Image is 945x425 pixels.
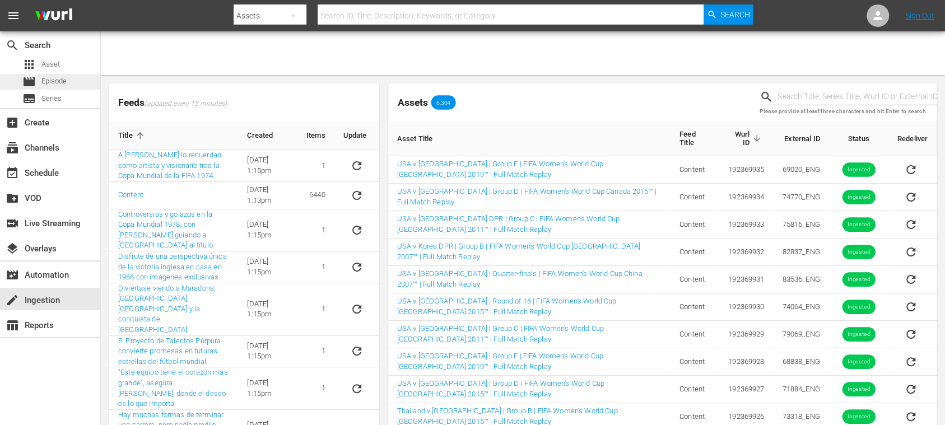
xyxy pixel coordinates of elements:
td: 74064_ENG [773,293,828,321]
img: ans4CAIJ8jUAAAAAAAAAAAAAAAAAAAAAAAAgQb4GAAAAAAAAAAAAAAAAAAAAAAAAJMjXAAAAAAAAAAAAAAAAAAAAAAAAgAT5G... [27,3,81,29]
td: [DATE] 1:15pm [238,150,297,182]
th: Items [297,122,334,150]
a: Diviértase viendo a Maradona, [GEOGRAPHIC_DATA], [GEOGRAPHIC_DATA] y la conquista de [GEOGRAPHIC_... [118,284,216,334]
a: USA v [GEOGRAPHIC_DATA] | Group D | FIFA Women's World Cup [GEOGRAPHIC_DATA] 2015™ | Full Match R... [397,379,604,398]
td: 74770_ENG [773,184,828,211]
td: Content [671,293,718,321]
td: 1 [297,209,334,251]
span: Asset [41,59,60,70]
td: Content [671,184,718,211]
span: Ingestion [6,293,19,307]
a: El Proyecto de Talentos Púrpura convierte promesas en futuras estrellas del fútbol mundial. [118,337,221,366]
a: USA v [GEOGRAPHIC_DATA] | Group F | FIFA Women's World Cup [GEOGRAPHIC_DATA] 2019™ | Full Match R... [397,352,603,371]
td: 1 [297,150,334,182]
a: USA v [GEOGRAPHIC_DATA] DPR | Group C | FIFA Women's World Cup [GEOGRAPHIC_DATA] 2011™ | Full Mat... [397,214,620,233]
span: Ingested [842,413,875,421]
span: Asset [22,58,36,71]
td: [DATE] 1:15pm [238,336,297,368]
span: Series [22,92,36,105]
span: Ingested [842,275,875,284]
span: Series [41,93,62,104]
a: Disfrute de una perspectiva única de la victoria inglesa en casa en 1966 con imágenes exclusivas. [118,252,227,281]
span: Schedule [6,166,19,180]
th: Status [829,121,888,156]
span: Search [720,4,750,25]
td: [DATE] 1:15pm [238,251,297,283]
td: 68838_ENG [773,348,828,376]
span: Ingested [842,330,875,339]
span: Ingested [842,303,875,311]
a: USA v Korea DPR | Group B | FIFA Women's World Cup [GEOGRAPHIC_DATA] 2007™ | Full Match Replay [397,242,640,261]
td: 1 [297,336,334,368]
span: Create [6,116,19,129]
a: USA v [GEOGRAPHIC_DATA] | Group D | FIFA Women's World Cup Canada 2015™ | Full Match Replay [397,187,657,206]
td: 192369928 [718,348,774,376]
td: 192369927 [718,376,774,403]
span: Feeds [109,94,379,112]
span: Episode [22,75,36,88]
a: "Este equipo tiene el corazón más grande", asegura [PERSON_NAME], donde el deseo es lo que importa. [118,368,228,408]
a: USA v [GEOGRAPHIC_DATA] | Group C | FIFA Women's World Cup [GEOGRAPHIC_DATA] 2011™ | Full Match R... [397,324,604,343]
span: Search [6,39,19,52]
button: Search [704,4,753,25]
span: Ingested [842,166,875,174]
td: [DATE] 1:15pm [238,283,297,336]
td: 192369930 [718,293,774,321]
a: Content [118,190,143,199]
span: Ingested [842,385,875,394]
td: Content [671,239,718,266]
td: 1 [297,251,334,283]
span: Ingested [842,248,875,256]
td: 192369932 [718,239,774,266]
span: Channels [6,141,19,155]
th: Feed Title [671,121,718,156]
td: [DATE] 1:15pm [238,209,297,251]
td: 83536_ENG [773,266,828,293]
td: 6440 [297,182,334,209]
p: Please provide at least three characters and hit Enter to search [760,107,937,116]
span: Created [247,130,287,141]
td: 192369935 [718,156,774,184]
td: 79069_ENG [773,321,828,348]
span: Assets [398,97,428,108]
td: 71884_ENG [773,376,828,403]
td: [DATE] 1:15pm [238,367,297,409]
span: (updated every 15 minutes) [145,100,227,109]
td: 82837_ENG [773,239,828,266]
th: Update [334,122,379,150]
span: Ingested [842,358,875,366]
a: Sign Out [905,11,934,20]
td: 1 [297,367,334,409]
span: Ingested [842,193,875,202]
span: menu [7,9,20,22]
a: Controversias y golazos en la Copa Mundial 1978, con [PERSON_NAME] guiando a [GEOGRAPHIC_DATA] al... [118,210,215,250]
span: Automation [6,268,19,282]
td: [DATE] 1:13pm [238,182,297,209]
a: A [PERSON_NAME] lo recuerdan como artista y visionario tras la Copa Mundial de la FIFA 1974. [118,151,221,180]
span: Live Streaming [6,217,19,230]
input: Search Title, Series Title, Wurl ID or External ID [778,88,937,105]
td: 75816_ENG [773,211,828,239]
a: USA v [GEOGRAPHIC_DATA] | Round of 16 | FIFA Women's World Cup [GEOGRAPHIC_DATA] 2015™ | Full Mat... [397,297,617,316]
th: External ID [773,121,828,156]
span: Asset Title [397,133,448,143]
span: Episode [41,76,67,87]
a: USA v [GEOGRAPHIC_DATA] | Group F | FIFA Women's World Cup [GEOGRAPHIC_DATA] 2019™ | Full Match R... [397,160,603,179]
a: USA v [GEOGRAPHIC_DATA] | Quarter-finals | FIFA Women's World Cup China 2007™ | Full Match Replay [397,269,643,288]
td: Content [671,156,718,184]
span: Wurl ID [727,130,765,147]
td: 192369933 [718,211,774,239]
span: 6,304 [431,99,456,106]
span: Reports [6,319,19,332]
span: VOD [6,192,19,205]
td: 192369929 [718,321,774,348]
td: 192369931 [718,266,774,293]
td: 1 [297,283,334,336]
span: Ingested [842,221,875,229]
td: Content [671,376,718,403]
td: 192369934 [718,184,774,211]
span: Overlays [6,242,19,255]
td: Content [671,321,718,348]
td: Content [671,266,718,293]
th: Redeliver [888,121,937,156]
